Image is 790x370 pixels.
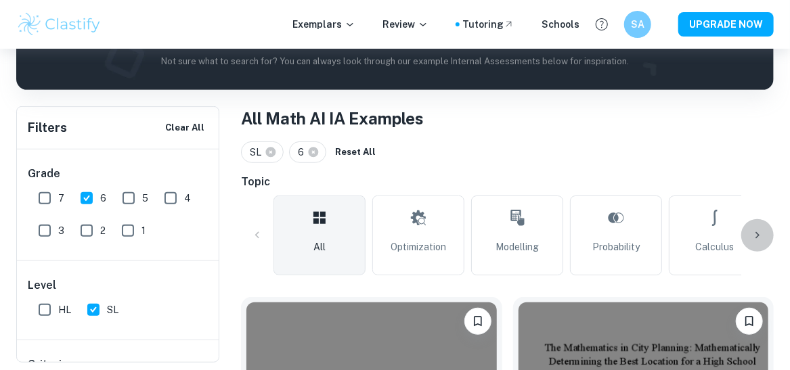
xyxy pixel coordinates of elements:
[462,17,514,32] a: Tutoring
[298,145,310,160] span: 6
[141,223,146,238] span: 1
[464,308,491,335] button: Bookmark
[678,12,774,37] button: UPGRADE NOW
[107,302,118,317] span: SL
[241,174,774,190] h6: Topic
[28,166,209,182] h6: Grade
[28,277,209,294] h6: Level
[624,11,651,38] button: SA
[332,142,379,162] button: Reset All
[28,118,67,137] h6: Filters
[241,106,774,131] h1: All Math AI IA Examples
[250,145,267,160] span: SL
[542,17,579,32] a: Schools
[289,141,326,163] div: 6
[162,118,208,138] button: Clear All
[241,141,284,163] div: SL
[184,191,191,206] span: 4
[313,239,326,254] span: All
[27,55,763,68] p: Not sure what to search for? You can always look through our example Internal Assessments below f...
[58,223,64,238] span: 3
[58,302,71,317] span: HL
[736,308,763,335] button: Bookmark
[630,17,646,32] h6: SA
[696,239,734,254] span: Calculus
[590,13,613,36] button: Help and Feedback
[142,191,148,206] span: 5
[496,239,539,254] span: Modelling
[382,17,429,32] p: Review
[100,223,106,238] span: 2
[292,17,355,32] p: Exemplars
[16,11,102,38] img: Clastify logo
[592,239,640,254] span: Probability
[100,191,106,206] span: 6
[391,239,446,254] span: Optimization
[58,191,64,206] span: 7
